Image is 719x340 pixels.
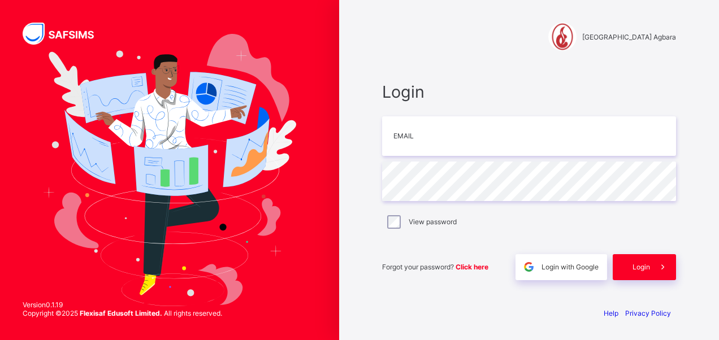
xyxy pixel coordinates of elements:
a: Help [604,309,618,317]
span: Login with Google [542,263,599,271]
label: View password [409,217,457,226]
span: Version 0.1.19 [23,300,222,309]
strong: Flexisaf Edusoft Limited. [80,309,162,317]
span: Forgot your password? [382,263,488,271]
a: Click here [456,263,488,271]
a: Privacy Policy [625,309,671,317]
span: [GEOGRAPHIC_DATA] Agbara [582,33,676,41]
span: Copyright © 2025 All rights reserved. [23,309,222,317]
span: Login [382,82,676,102]
span: Login [633,263,650,271]
img: SAFSIMS Logo [23,23,107,45]
img: google.396cfc9801f0270233282035f929180a.svg [522,260,535,273]
img: Hero Image [43,34,296,306]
